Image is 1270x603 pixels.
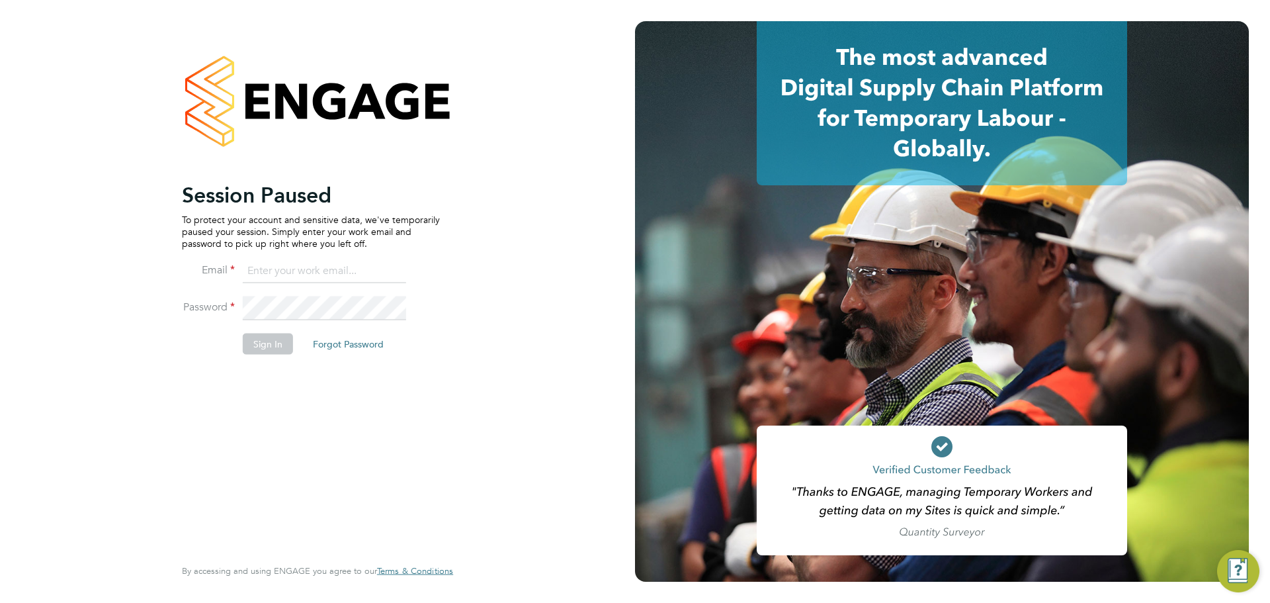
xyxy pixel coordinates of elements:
button: Sign In [243,333,293,354]
h2: Session Paused [182,181,440,208]
label: Password [182,300,235,314]
p: To protect your account and sensitive data, we've temporarily paused your session. Simply enter y... [182,213,440,250]
span: Terms & Conditions [377,565,453,577]
a: Terms & Conditions [377,566,453,577]
button: Engage Resource Center [1217,550,1259,592]
label: Email [182,263,235,277]
button: Forgot Password [302,333,394,354]
input: Enter your work email... [243,259,406,283]
span: By accessing and using ENGAGE you agree to our [182,565,453,577]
